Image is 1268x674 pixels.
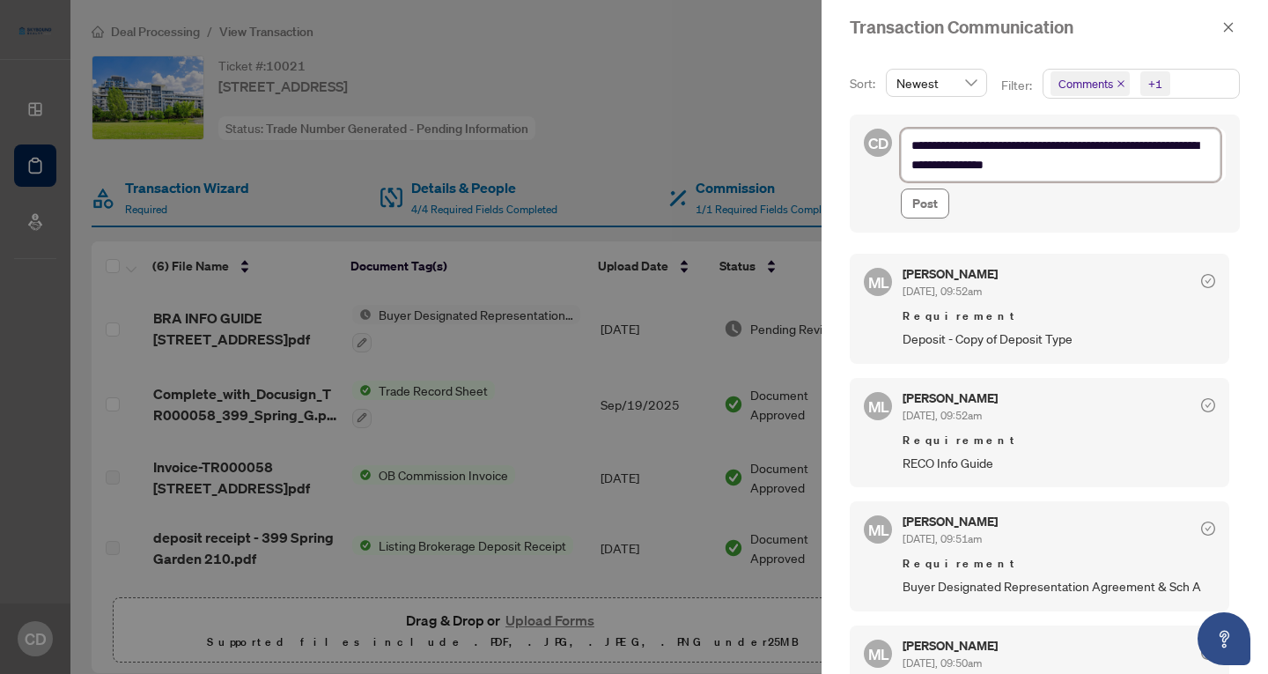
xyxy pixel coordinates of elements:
span: Newest [896,70,977,96]
span: Post [912,189,938,218]
h5: [PERSON_NAME] [903,515,998,528]
span: ML [867,641,888,665]
span: Requirement [903,432,1215,449]
p: Filter: [1001,76,1035,95]
div: Transaction Communication [850,14,1217,41]
span: close [1222,21,1235,33]
span: close [1117,79,1125,88]
span: check-circle [1201,274,1215,288]
span: [DATE], 09:52am [903,409,982,422]
span: ML [867,518,888,542]
button: Open asap [1198,612,1250,665]
span: ML [867,394,888,418]
span: [DATE], 09:52am [903,285,982,298]
span: ML [867,270,888,294]
span: Buyer Designated Representation Agreement & Sch A [903,576,1215,596]
span: RECO Info Guide [903,453,1215,473]
span: [DATE], 09:50am [903,656,982,670]
span: Comments [1058,75,1113,93]
h5: [PERSON_NAME] [903,268,998,280]
span: Deposit - Copy of Deposit Type [903,329,1215,349]
span: [DATE], 09:51am [903,532,982,545]
p: Sort: [850,74,879,93]
span: check-circle [1201,522,1215,536]
span: Requirement [903,555,1215,573]
span: Comments [1051,71,1130,96]
div: +1 [1148,75,1162,93]
h5: [PERSON_NAME] [903,640,998,652]
button: Post [901,189,949,218]
span: Requirement [903,307,1215,325]
span: check-circle [1201,398,1215,412]
h5: [PERSON_NAME] [903,392,998,404]
span: CD [867,131,888,155]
